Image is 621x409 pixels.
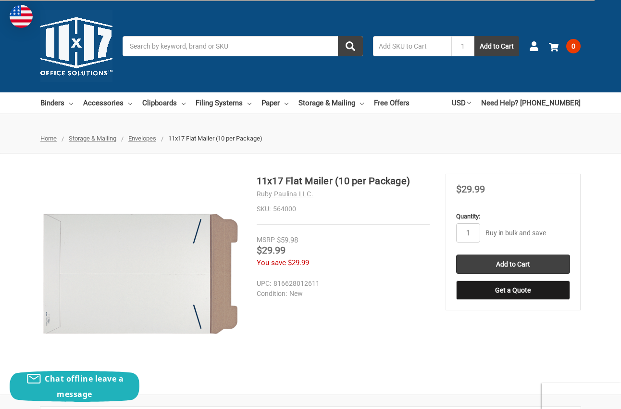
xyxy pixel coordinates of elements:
[128,135,156,142] a: Envelopes
[83,92,132,114] a: Accessories
[257,204,430,214] dd: 564000
[142,92,186,114] a: Clipboards
[196,92,251,114] a: Filing Systems
[123,36,363,56] input: Search by keyword, brand or SKU
[542,383,621,409] iframe: Google Customer Reviews
[69,135,116,142] a: Storage & Mailing
[257,190,313,198] a: Ruby Paulina LLC.
[45,373,124,399] span: Chat offline leave a message
[257,279,425,289] dd: 816628012611
[277,236,298,244] span: $59.98
[257,258,286,267] span: You save
[456,183,485,195] span: $29.99
[288,258,309,267] span: $29.99
[373,36,451,56] input: Add SKU to Cart
[452,92,471,114] a: USD
[456,255,570,274] input: Add to Cart
[257,174,430,188] h1: 11x17 Flat Mailer (10 per Package)
[40,92,73,114] a: Binders
[257,204,271,214] dt: SKU:
[481,92,581,114] a: Need Help? [PHONE_NUMBER]
[549,34,581,59] a: 0
[10,371,139,402] button: Chat offline leave a message
[566,39,581,53] span: 0
[257,244,286,256] span: $29.99
[257,289,425,299] dd: New
[374,92,410,114] a: Free Offers
[40,10,112,82] img: 11x17.com
[257,235,275,245] div: MSRP
[485,229,546,237] a: Buy in bulk and save
[261,92,288,114] a: Paper
[40,174,241,374] img: 11x17 Flat Mailer (10 per Package)
[474,36,519,56] button: Add to Cart
[298,92,364,114] a: Storage & Mailing
[168,135,262,142] span: 11x17 Flat Mailer (10 per Package)
[456,212,570,221] label: Quantity:
[257,279,271,289] dt: UPC:
[257,289,287,299] dt: Condition:
[456,281,570,300] button: Get a Quote
[10,5,33,28] img: duty and tax information for United States
[40,135,57,142] a: Home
